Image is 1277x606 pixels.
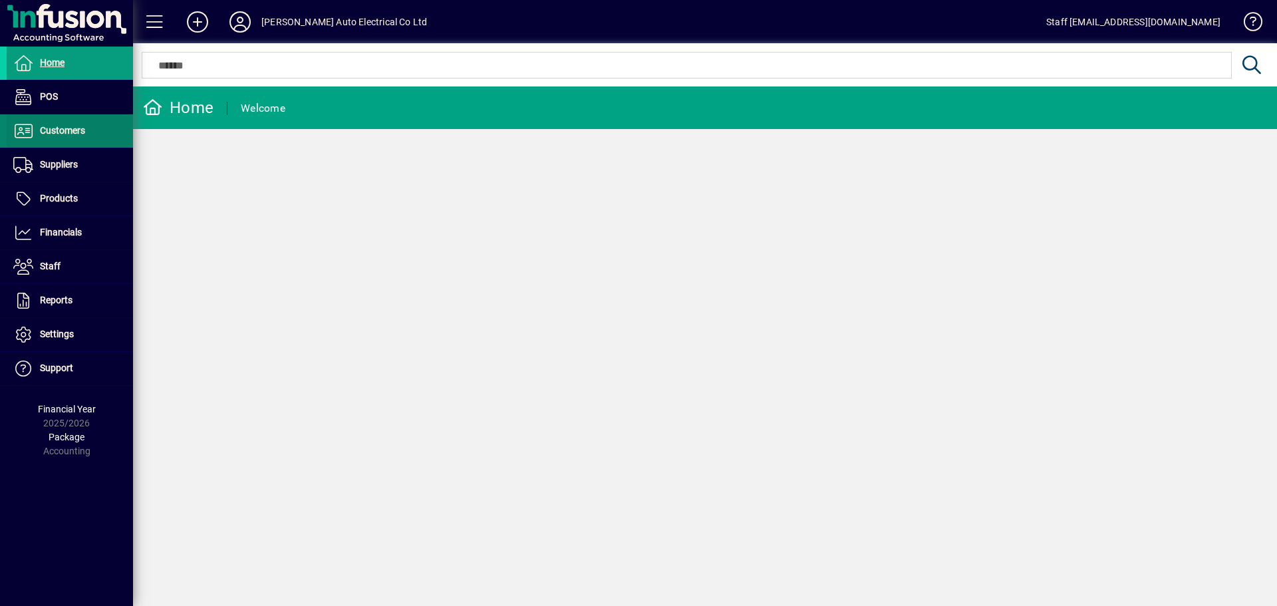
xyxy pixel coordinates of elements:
a: POS [7,80,133,114]
div: Staff [EMAIL_ADDRESS][DOMAIN_NAME] [1046,11,1220,33]
span: Package [49,432,84,442]
span: Financial Year [38,404,96,414]
span: Staff [40,261,61,271]
a: Customers [7,114,133,148]
div: [PERSON_NAME] Auto Electrical Co Ltd [261,11,427,33]
button: Profile [219,10,261,34]
span: Products [40,193,78,204]
a: Suppliers [7,148,133,182]
a: Knowledge Base [1234,3,1260,46]
span: Financials [40,227,82,237]
span: Reports [40,295,72,305]
a: Support [7,352,133,385]
a: Staff [7,250,133,283]
span: Home [40,57,65,68]
button: Add [176,10,219,34]
a: Products [7,182,133,216]
span: Support [40,363,73,373]
span: POS [40,91,58,102]
span: Settings [40,329,74,339]
a: Reports [7,284,133,317]
a: Financials [7,216,133,249]
div: Welcome [241,98,285,119]
div: Home [143,97,213,118]
a: Settings [7,318,133,351]
span: Suppliers [40,159,78,170]
span: Customers [40,125,85,136]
